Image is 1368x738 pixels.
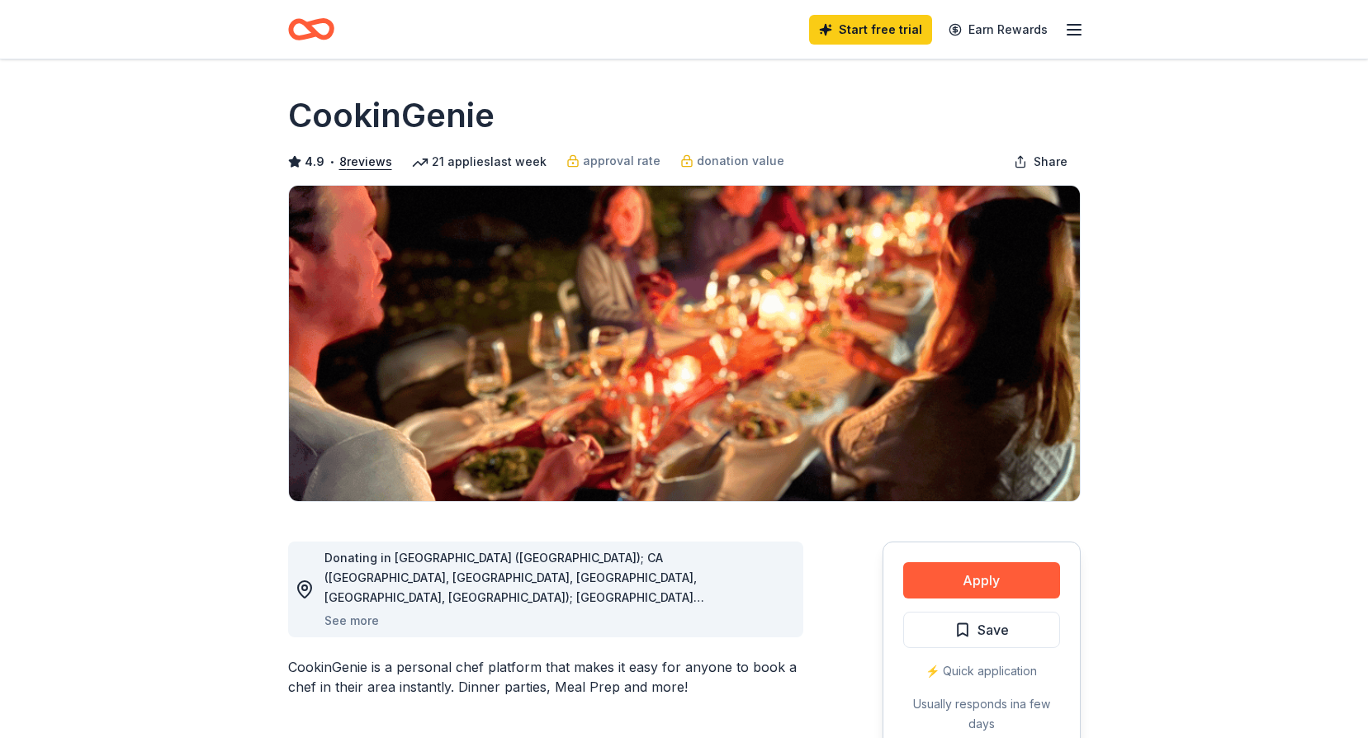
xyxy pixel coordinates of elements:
img: Image for CookinGenie [289,186,1080,501]
span: 4.9 [305,152,324,172]
button: Apply [903,562,1060,598]
span: • [329,155,334,168]
button: Share [1001,145,1081,178]
div: CookinGenie is a personal chef platform that makes it easy for anyone to book a chef in their are... [288,657,803,697]
span: donation value [697,151,784,171]
h1: CookinGenie [288,92,495,139]
div: 21 applies last week [412,152,547,172]
button: See more [324,611,379,631]
a: approval rate [566,151,660,171]
button: 8reviews [339,152,392,172]
span: Share [1034,152,1067,172]
div: ⚡️ Quick application [903,661,1060,681]
span: approval rate [583,151,660,171]
span: Save [977,619,1009,641]
a: Home [288,10,334,49]
div: Usually responds in a few days [903,694,1060,734]
a: donation value [680,151,784,171]
a: Earn Rewards [939,15,1058,45]
a: Start free trial [809,15,932,45]
button: Save [903,612,1060,648]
